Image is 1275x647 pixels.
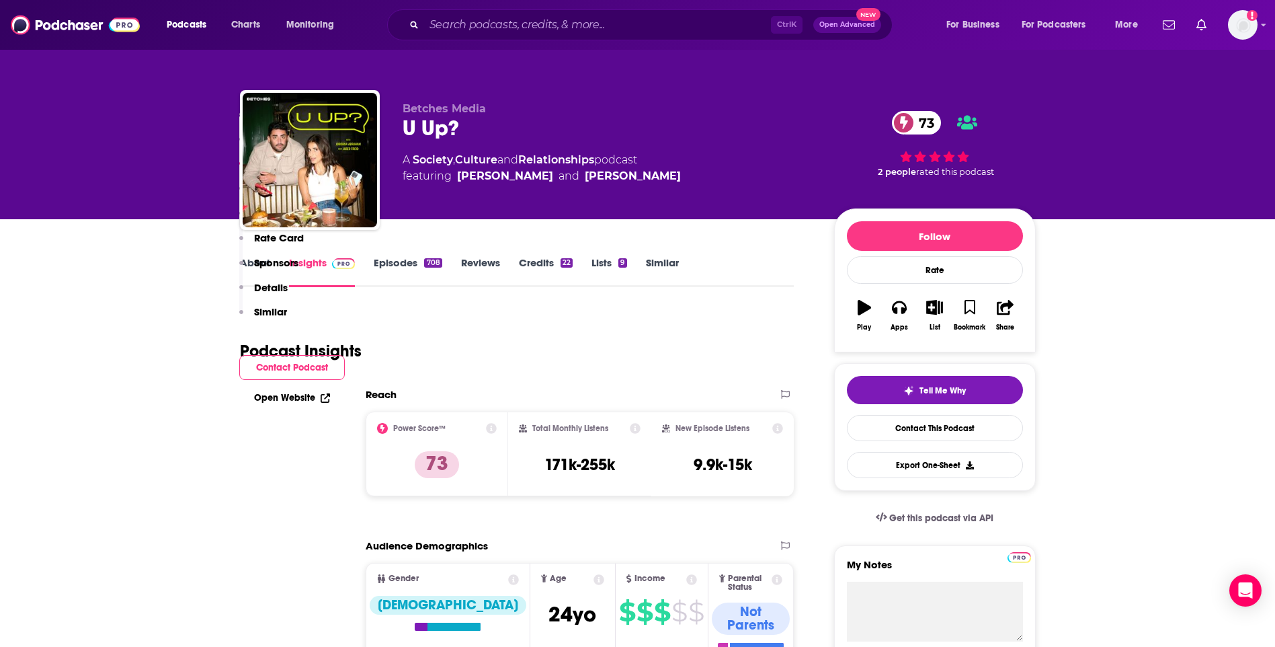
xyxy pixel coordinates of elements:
span: $ [688,601,704,623]
a: Culture [455,153,497,166]
a: $$$$$ [619,601,704,623]
button: Sponsors [239,256,298,281]
div: Open Intercom Messenger [1229,574,1262,607]
div: [DEMOGRAPHIC_DATA] [370,596,526,615]
button: Share [987,291,1022,340]
img: User Profile [1228,10,1258,40]
h2: Total Monthly Listens [532,424,608,433]
a: Society [413,153,453,166]
img: Podchaser - Follow, Share and Rate Podcasts [11,12,140,38]
p: Sponsors [254,256,298,269]
span: Charts [231,15,260,34]
button: Follow [847,221,1023,251]
button: Play [847,291,882,340]
span: $ [654,601,670,623]
button: List [917,291,952,340]
a: Get this podcast via API [865,502,1005,535]
button: tell me why sparkleTell Me Why [847,376,1023,404]
span: Tell Me Why [919,385,966,396]
div: Share [996,323,1014,332]
a: Jared Freid [585,168,681,184]
button: open menu [157,14,224,36]
a: Contact This Podcast [847,415,1023,441]
button: Export One-Sheet [847,452,1023,478]
a: 73 [892,111,941,135]
span: , [453,153,455,166]
h2: New Episode Listens [675,424,749,433]
span: 73 [905,111,941,135]
h2: Reach [366,388,397,401]
span: New [856,8,880,21]
button: open menu [277,14,352,36]
a: Episodes708 [374,256,442,287]
h3: 9.9k-15k [694,455,752,475]
div: Bookmark [954,323,985,332]
button: Open AdvancedNew [813,17,881,33]
span: Open Advanced [819,22,875,28]
span: Betches Media [403,102,486,115]
a: Reviews [461,256,500,287]
a: Show notifications dropdown [1191,13,1212,36]
h3: 171k-255k [544,455,615,475]
input: Search podcasts, credits, & more... [424,14,771,36]
div: Not Parents [712,603,790,635]
p: 73 [415,451,459,478]
span: 2 people [878,167,916,177]
span: For Podcasters [1022,15,1086,34]
h2: Power Score™ [393,424,446,433]
button: Show profile menu [1228,10,1258,40]
a: Relationships [518,153,594,166]
span: featuring [403,168,681,184]
button: Similar [239,305,287,330]
div: 708 [424,258,442,268]
div: Play [857,323,871,332]
a: Credits22 [519,256,573,287]
a: Show notifications dropdown [1157,13,1180,36]
div: 73 2 peoplerated this podcast [834,102,1036,186]
a: Open Website [254,392,330,404]
span: Monitoring [286,15,334,34]
a: Jordana Abraham [457,168,553,184]
div: List [930,323,940,332]
span: $ [619,601,635,623]
a: 24yo [548,609,596,625]
img: Podchaser Pro [1007,552,1031,563]
span: Income [634,574,665,583]
label: My Notes [847,558,1023,582]
span: Get this podcast via API [889,512,993,524]
button: open menu [937,14,1016,36]
div: Apps [891,323,908,332]
p: Details [254,281,288,294]
span: and [559,168,579,184]
span: $ [636,601,653,623]
a: Lists9 [591,256,626,287]
div: 9 [618,258,626,268]
span: and [497,153,518,166]
button: open menu [1106,14,1155,36]
span: Podcasts [167,15,206,34]
button: Bookmark [952,291,987,340]
h2: Audience Demographics [366,539,488,552]
a: Similar [646,256,679,287]
a: [DEMOGRAPHIC_DATA] [370,596,526,631]
p: Similar [254,305,287,318]
svg: Add a profile image [1247,10,1258,21]
button: Apps [882,291,917,340]
a: Pro website [1007,550,1031,563]
span: Parental Status [728,574,770,592]
span: Gender [388,574,419,583]
span: Logged in as SkyHorsePub35 [1228,10,1258,40]
span: For Business [946,15,999,34]
img: U Up? [243,93,377,227]
button: Details [239,281,288,306]
div: Search podcasts, credits, & more... [400,9,905,40]
span: More [1115,15,1138,34]
span: Age [550,574,567,583]
div: A podcast [403,152,681,184]
div: Rate [847,256,1023,284]
span: Ctrl K [771,16,803,34]
span: rated this podcast [916,167,994,177]
span: $ [671,601,687,623]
